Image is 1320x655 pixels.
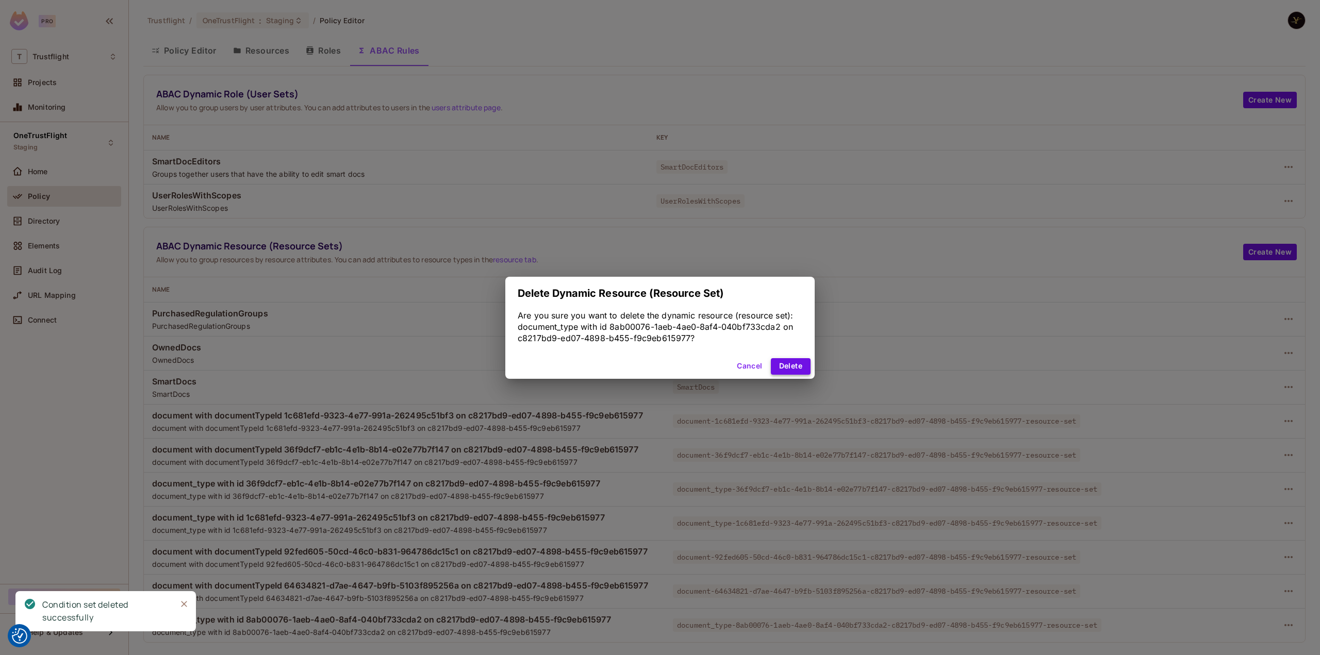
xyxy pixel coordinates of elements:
div: Condition set deleted successfully [42,598,168,624]
button: Cancel [733,358,766,375]
button: Consent Preferences [12,628,27,644]
button: Delete [771,358,811,375]
div: Are you sure you want to delete the dynamic resource (resource set): document_type with id 8ab000... [518,310,802,344]
button: Close [176,596,192,612]
img: Revisit consent button [12,628,27,644]
h2: Delete Dynamic Resource (Resource Set) [505,277,815,310]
